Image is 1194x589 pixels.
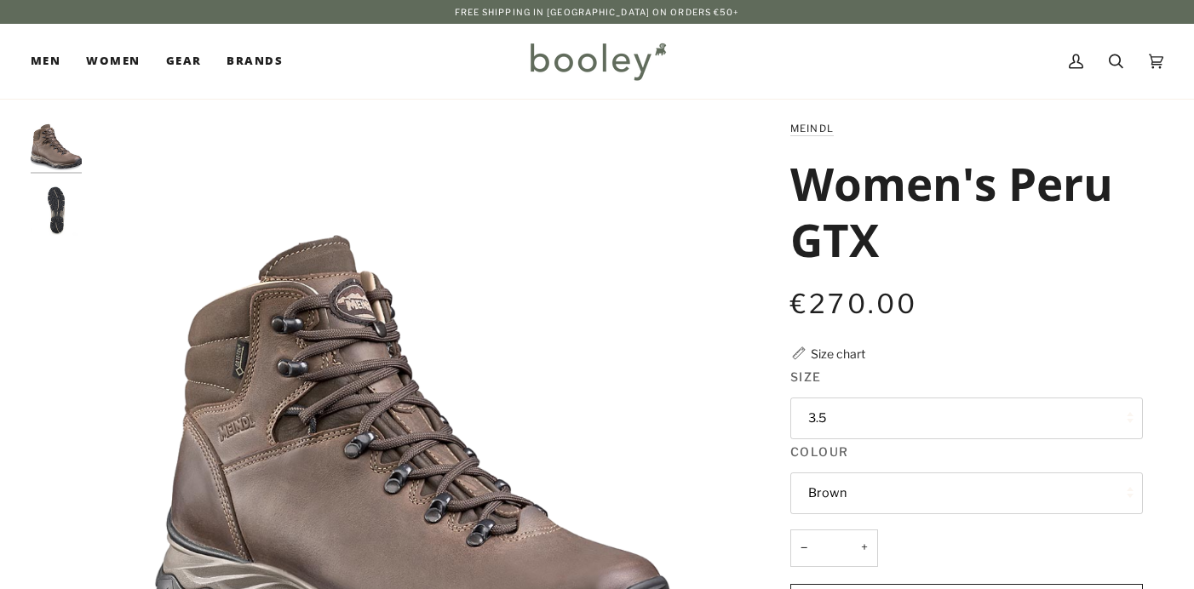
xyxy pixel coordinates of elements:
span: Men [31,53,60,70]
p: Free Shipping in [GEOGRAPHIC_DATA] on Orders €50+ [455,5,740,19]
img: Women's Peru GTX Sole - Booley Galway [31,185,82,236]
button: 3.5 [790,397,1143,439]
span: Women [86,53,140,70]
a: Men [31,24,73,99]
h1: Women's Peru GTX [790,155,1130,267]
span: Gear [166,53,202,70]
input: Quantity [790,529,878,568]
span: Brands [227,53,283,70]
a: Women [73,24,152,99]
img: Booley [523,37,672,86]
button: − [790,529,818,568]
span: Size [790,368,822,386]
button: + [851,529,878,568]
div: Size chart [811,345,865,363]
span: Colour [790,443,849,460]
a: Brands [214,24,296,99]
span: €270.00 [790,288,918,320]
button: Brown [790,472,1143,514]
img: Women's Peru GTX Brown - Booley Galway [31,119,82,170]
a: Gear [153,24,215,99]
a: Meindl [790,123,835,134]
